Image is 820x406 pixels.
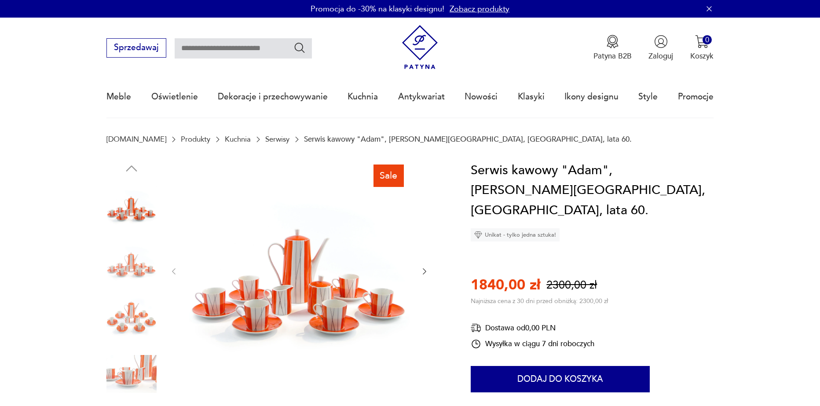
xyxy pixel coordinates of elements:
img: Ikonka użytkownika [654,35,668,48]
a: Kuchnia [225,135,251,143]
img: Zdjęcie produktu Serwis kawowy "Adam", S. Skomiał, Wałbrzych, lata 60. [106,349,157,399]
img: Zdjęcie produktu Serwis kawowy "Adam", S. Skomiał, Wałbrzych, lata 60. [106,181,157,231]
button: Dodaj do koszyka [471,366,650,392]
p: 2300,00 zł [546,278,597,293]
div: Unikat - tylko jedna sztuka! [471,228,560,241]
a: Style [638,77,658,117]
img: Zdjęcie produktu Serwis kawowy "Adam", S. Skomiał, Wałbrzych, lata 60. [106,237,157,287]
a: Serwisy [265,135,289,143]
div: 0 [703,35,712,44]
div: Wysyłka w ciągu 7 dni roboczych [471,339,594,349]
a: Ikony designu [564,77,619,117]
img: Ikona dostawy [471,322,481,333]
a: Ikona medaluPatyna B2B [593,35,632,61]
p: Promocja do -30% na klasyki designu! [311,4,444,15]
a: Meble [106,77,131,117]
a: Kuchnia [348,77,378,117]
h1: Serwis kawowy "Adam", [PERSON_NAME][GEOGRAPHIC_DATA], [GEOGRAPHIC_DATA], lata 60. [471,161,714,221]
img: Patyna - sklep z meblami i dekoracjami vintage [398,25,442,69]
p: 1840,00 zł [471,275,540,295]
button: Zaloguj [648,35,673,61]
a: Klasyki [518,77,545,117]
button: Sprzedawaj [106,38,166,58]
p: Zaloguj [648,51,673,61]
a: Dekoracje i przechowywanie [218,77,328,117]
img: Ikona diamentu [474,231,482,239]
button: Patyna B2B [593,35,632,61]
a: Sprzedawaj [106,45,166,52]
div: Sale [373,165,404,187]
a: Promocje [678,77,714,117]
p: Patyna B2B [593,51,632,61]
button: 0Koszyk [690,35,714,61]
img: Ikona medalu [606,35,619,48]
img: Ikona koszyka [695,35,709,48]
div: Dostawa od 0,00 PLN [471,322,594,333]
a: Produkty [181,135,210,143]
img: Zdjęcie produktu Serwis kawowy "Adam", S. Skomiał, Wałbrzych, lata 60. [189,161,410,381]
button: Szukaj [293,41,306,54]
a: Nowości [465,77,498,117]
p: Koszyk [690,51,714,61]
img: Zdjęcie produktu Serwis kawowy "Adam", S. Skomiał, Wałbrzych, lata 60. [106,293,157,343]
a: Antykwariat [398,77,445,117]
a: Zobacz produkty [450,4,509,15]
a: [DOMAIN_NAME] [106,135,166,143]
p: Najniższa cena z 30 dni przed obniżką: 2300,00 zł [471,297,608,305]
p: Serwis kawowy "Adam", [PERSON_NAME][GEOGRAPHIC_DATA], [GEOGRAPHIC_DATA], lata 60. [304,135,632,143]
a: Oświetlenie [151,77,198,117]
